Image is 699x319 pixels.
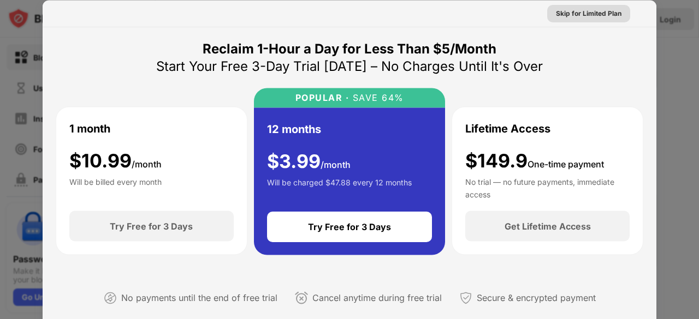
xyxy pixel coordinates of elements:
[156,57,543,75] div: Start Your Free 3-Day Trial [DATE] – No Charges Until It's Over
[349,92,404,103] div: SAVE 64%
[465,120,550,136] div: Lifetime Access
[321,159,351,170] span: /month
[267,150,351,172] div: $ 3.99
[267,121,321,137] div: 12 months
[308,221,391,232] div: Try Free for 3 Days
[459,291,472,304] img: secured-payment
[505,221,591,232] div: Get Lifetime Access
[477,290,596,306] div: Secure & encrypted payment
[110,221,193,232] div: Try Free for 3 Days
[556,8,621,19] div: Skip for Limited Plan
[465,176,630,198] div: No trial — no future payments, immediate access
[132,158,162,169] span: /month
[295,291,308,304] img: cancel-anytime
[121,290,277,306] div: No payments until the end of free trial
[104,291,117,304] img: not-paying
[295,92,349,103] div: POPULAR ·
[312,290,442,306] div: Cancel anytime during free trial
[267,177,412,198] div: Will be charged $47.88 every 12 months
[69,176,162,198] div: Will be billed every month
[528,158,604,169] span: One-time payment
[69,149,162,172] div: $ 10.99
[465,149,604,172] div: $149.9
[69,120,110,136] div: 1 month
[203,40,496,57] div: Reclaim 1-Hour a Day for Less Than $5/Month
